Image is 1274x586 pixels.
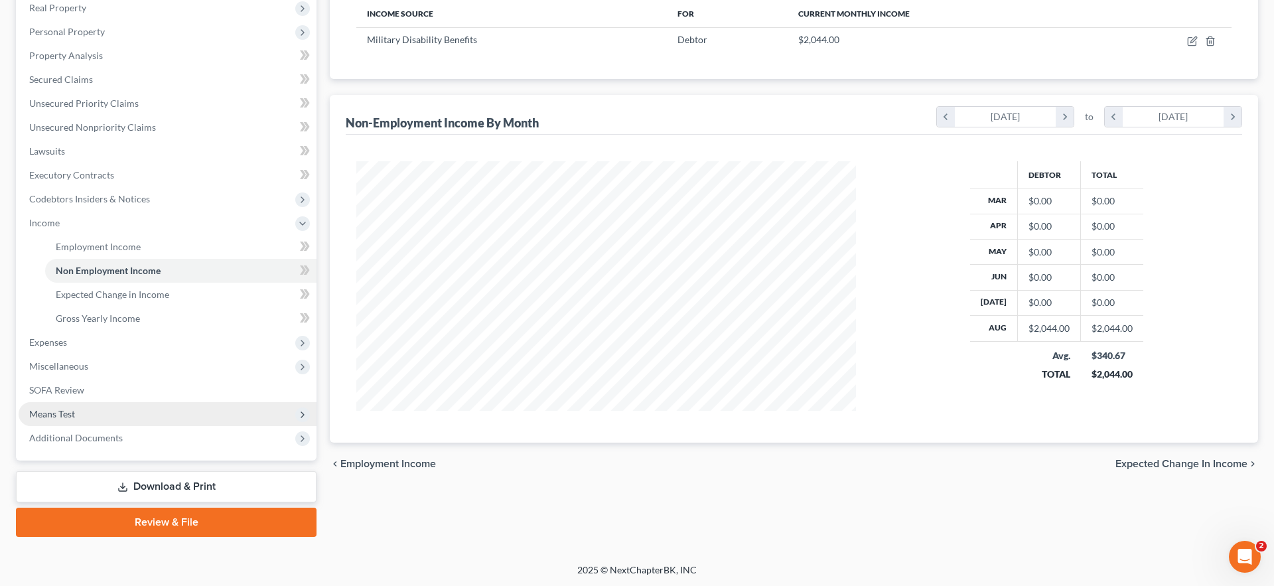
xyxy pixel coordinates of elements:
[1247,459,1258,469] i: chevron_right
[56,313,140,324] span: Gross Yearly Income
[1056,107,1074,127] i: chevron_right
[1081,265,1144,290] td: $0.00
[56,289,169,300] span: Expected Change in Income
[56,265,161,276] span: Non Employment Income
[970,214,1018,239] th: Apr
[16,508,317,537] a: Review & File
[29,2,86,13] span: Real Property
[340,459,436,469] span: Employment Income
[29,408,75,419] span: Means Test
[1081,188,1144,214] td: $0.00
[955,107,1056,127] div: [DATE]
[970,290,1018,315] th: [DATE]
[1081,239,1144,264] td: $0.00
[29,217,60,228] span: Income
[970,316,1018,341] th: Aug
[330,459,340,469] i: chevron_left
[29,26,105,37] span: Personal Property
[29,50,103,61] span: Property Analysis
[29,384,84,396] span: SOFA Review
[19,378,317,402] a: SOFA Review
[1224,107,1241,127] i: chevron_right
[45,283,317,307] a: Expected Change in Income
[937,107,955,127] i: chevron_left
[346,115,539,131] div: Non-Employment Income By Month
[1028,296,1070,309] div: $0.00
[1085,110,1094,123] span: to
[19,139,317,163] a: Lawsuits
[1028,246,1070,259] div: $0.00
[19,44,317,68] a: Property Analysis
[1105,107,1123,127] i: chevron_left
[677,9,694,19] span: For
[677,34,707,45] span: Debtor
[1081,316,1144,341] td: $2,044.00
[970,188,1018,214] th: Mar
[798,9,910,19] span: Current Monthly Income
[45,307,317,330] a: Gross Yearly Income
[970,265,1018,290] th: Jun
[1081,290,1144,315] td: $0.00
[29,169,114,181] span: Executory Contracts
[1256,541,1267,551] span: 2
[45,235,317,259] a: Employment Income
[29,98,139,109] span: Unsecured Priority Claims
[1081,214,1144,239] td: $0.00
[16,471,317,502] a: Download & Print
[798,34,839,45] span: $2,044.00
[1092,349,1133,362] div: $340.67
[1028,349,1070,362] div: Avg.
[1018,161,1081,188] th: Debtor
[367,34,477,45] span: Military Disability Benefits
[1115,459,1247,469] span: Expected Change in Income
[29,432,123,443] span: Additional Documents
[29,360,88,372] span: Miscellaneous
[367,9,433,19] span: Income Source
[29,193,150,204] span: Codebtors Insiders & Notices
[19,115,317,139] a: Unsecured Nonpriority Claims
[1028,194,1070,208] div: $0.00
[1092,368,1133,381] div: $2,044.00
[330,459,436,469] button: chevron_left Employment Income
[19,163,317,187] a: Executory Contracts
[1115,459,1258,469] button: Expected Change in Income chevron_right
[29,336,67,348] span: Expenses
[19,68,317,92] a: Secured Claims
[1081,161,1144,188] th: Total
[29,74,93,85] span: Secured Claims
[19,92,317,115] a: Unsecured Priority Claims
[1123,107,1224,127] div: [DATE]
[1028,322,1070,335] div: $2,044.00
[1229,541,1261,573] iframe: Intercom live chat
[56,241,141,252] span: Employment Income
[1028,220,1070,233] div: $0.00
[1028,271,1070,284] div: $0.00
[29,145,65,157] span: Lawsuits
[29,121,156,133] span: Unsecured Nonpriority Claims
[970,239,1018,264] th: May
[45,259,317,283] a: Non Employment Income
[1028,368,1070,381] div: TOTAL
